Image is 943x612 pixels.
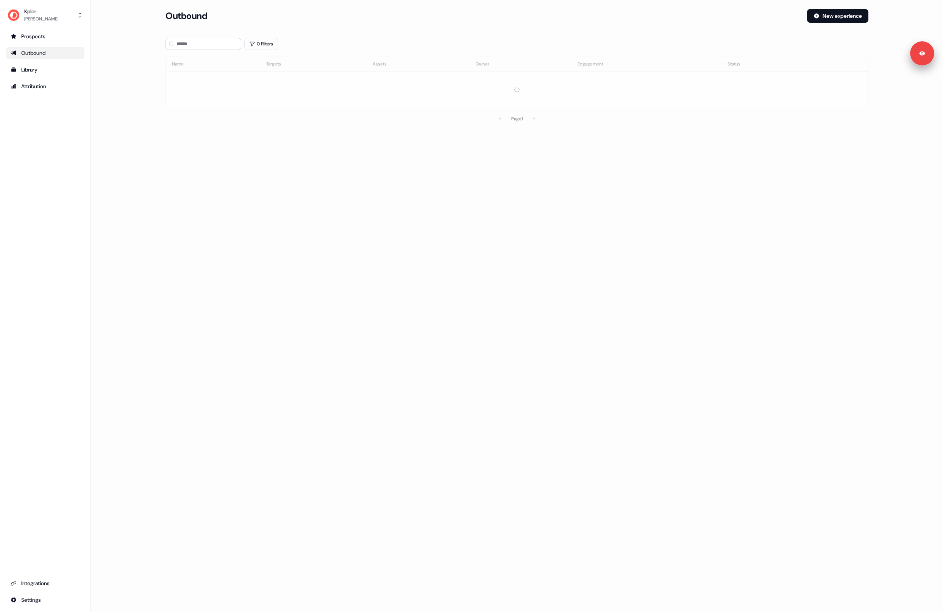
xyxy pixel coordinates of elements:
div: Prospects [11,33,80,40]
div: Outbound [11,49,80,57]
div: Attribution [11,83,80,90]
div: Kpler [24,8,58,15]
a: Go to integrations [6,594,84,606]
a: Go to integrations [6,577,84,589]
div: Integrations [11,579,80,587]
button: New experience [807,9,868,23]
button: 0 Filters [244,38,278,50]
div: Library [11,66,80,73]
h3: Outbound [165,10,207,22]
a: Go to prospects [6,30,84,42]
div: [PERSON_NAME] [24,15,58,23]
a: Go to templates [6,64,84,76]
a: Go to attribution [6,80,84,92]
a: Go to outbound experience [6,47,84,59]
div: Settings [11,596,80,604]
button: Kpler[PERSON_NAME] [6,6,84,24]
